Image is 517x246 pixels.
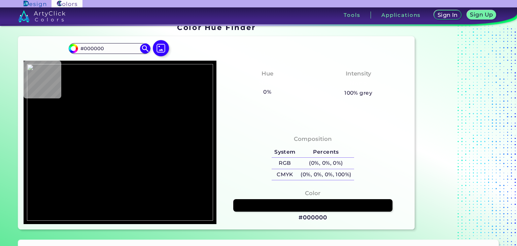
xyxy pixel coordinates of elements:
input: type color.. [78,44,141,53]
h4: Color [305,188,320,198]
h4: Intensity [346,69,371,79]
h5: 0% [261,88,274,96]
h5: Percents [298,147,354,158]
h1: Color Hue Finder [177,22,255,32]
img: ArtyClick Design logo [24,1,46,7]
h5: CMYK [272,169,298,180]
img: 60b3a0e2-96b2-4f95-adeb-a5946625c0ef [27,64,213,221]
h5: Sign In [438,12,458,18]
a: Sign Up [467,10,496,20]
h3: None [347,80,370,88]
h5: Sign Up [470,12,493,17]
h3: Applications [381,12,421,18]
h3: None [256,80,279,88]
h5: System [272,147,298,158]
a: Sign In [434,10,461,20]
h5: RGB [272,158,298,169]
h3: Tools [344,12,360,18]
h4: Hue [262,69,273,79]
h3: #000000 [299,214,327,222]
img: icon search [140,43,150,54]
h5: (0%, 0%, 0%, 100%) [298,169,354,180]
iframe: Advertisement [417,21,502,232]
h4: Composition [294,134,332,144]
h5: (0%, 0%, 0%) [298,158,354,169]
img: logo_artyclick_colors_white.svg [18,10,66,22]
h5: 100% grey [344,89,372,97]
img: icon picture [153,40,169,56]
